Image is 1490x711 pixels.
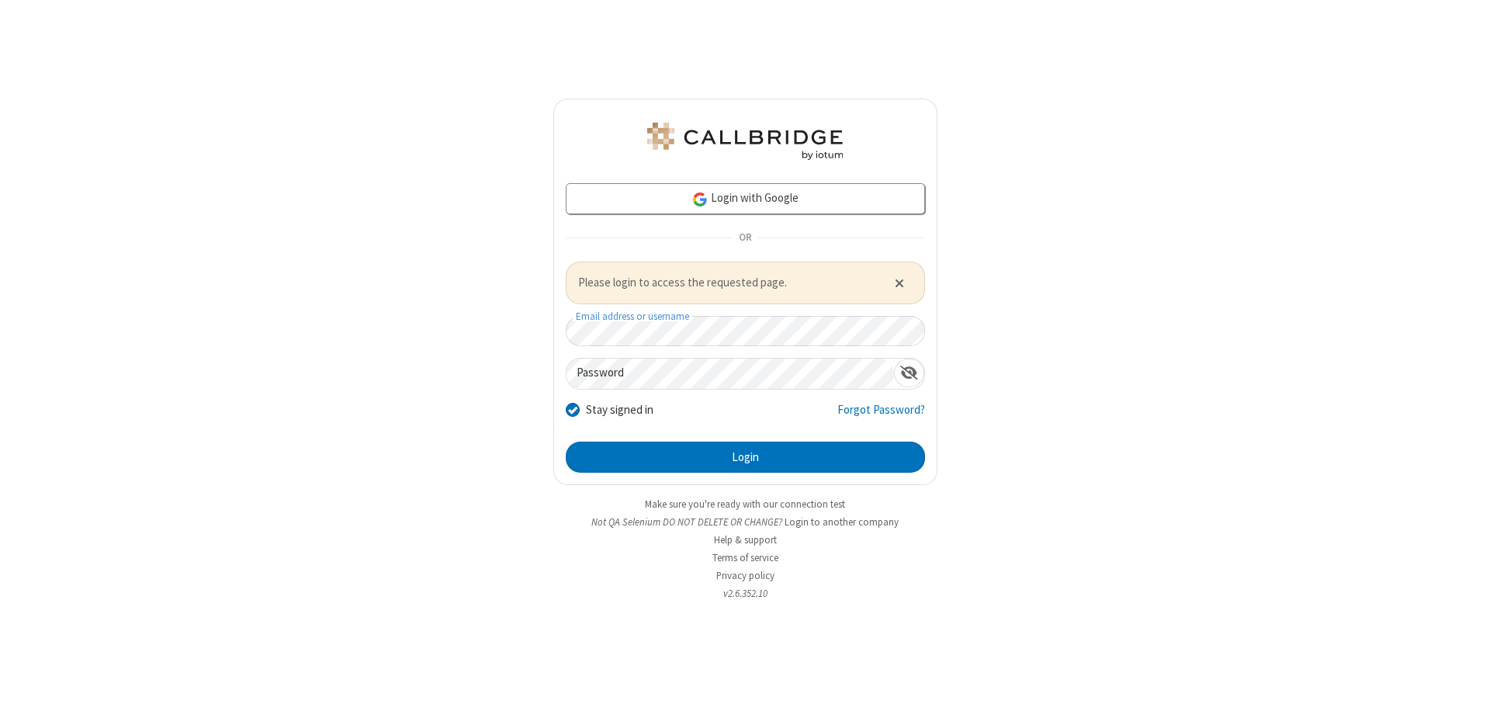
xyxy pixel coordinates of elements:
[716,569,774,582] a: Privacy policy
[553,515,937,529] li: Not QA Selenium DO NOT DELETE OR CHANGE?
[586,401,653,419] label: Stay signed in
[894,359,924,387] div: Show password
[886,271,912,294] button: Close alert
[714,533,777,546] a: Help & support
[566,442,925,473] button: Login
[691,191,709,208] img: google-icon.png
[645,498,845,511] a: Make sure you're ready with our connection test
[553,586,937,601] li: v2.6.352.10
[644,123,846,160] img: QA Selenium DO NOT DELETE OR CHANGE
[733,227,757,249] span: OR
[566,183,925,214] a: Login with Google
[566,316,925,346] input: Email address or username
[837,401,925,431] a: Forgot Password?
[567,359,894,389] input: Password
[578,274,875,292] span: Please login to access the requested page.
[785,515,899,529] button: Login to another company
[712,551,778,564] a: Terms of service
